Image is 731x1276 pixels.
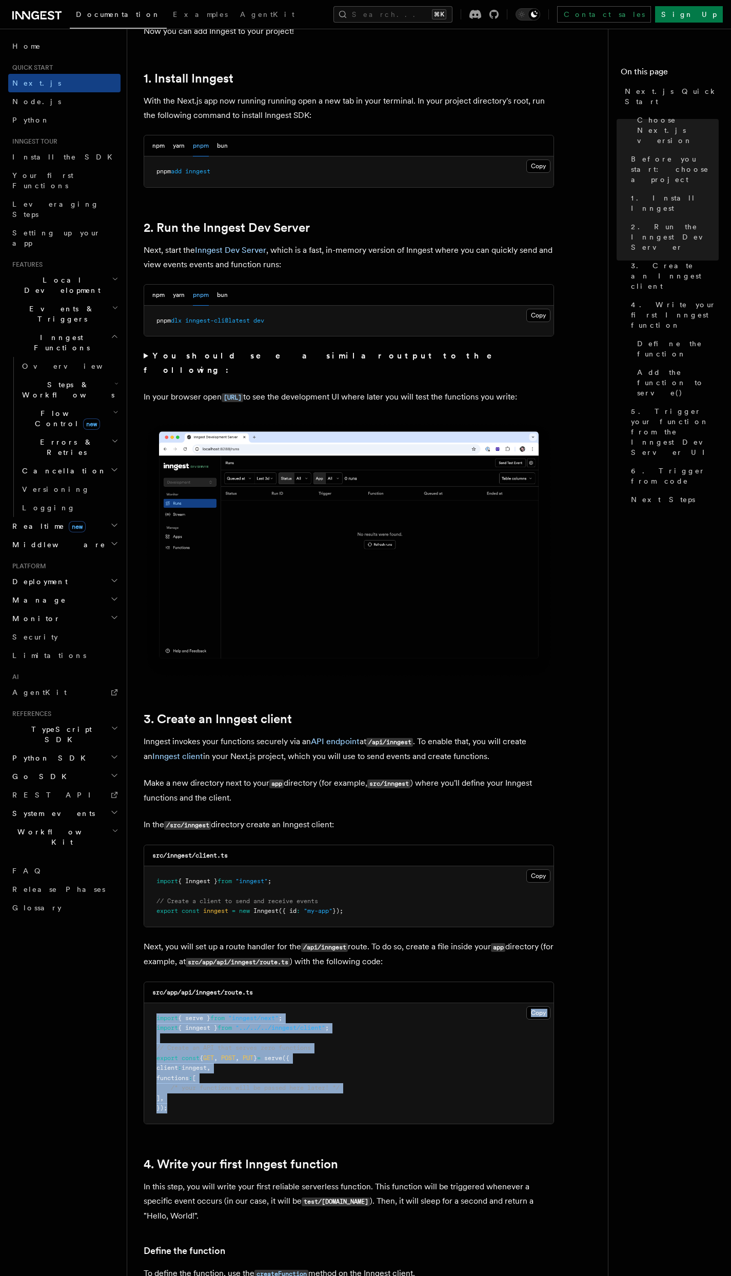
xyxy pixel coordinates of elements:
span: , [235,1054,239,1062]
a: Node.js [8,92,121,111]
button: Toggle dark mode [516,8,540,21]
p: In the directory create an Inngest client: [144,818,554,832]
span: , [207,1064,210,1071]
span: , [214,1054,218,1062]
a: Release Phases [8,880,121,899]
span: Security [12,633,58,641]
span: pnpm [156,168,171,175]
a: Examples [167,3,234,28]
img: Inngest Dev Server's 'Runs' tab with no data [144,421,554,679]
code: src/app/api/inngest/route.ts [186,958,290,967]
span: from [218,1024,232,1031]
span: Release Phases [12,885,105,893]
button: Python SDK [8,749,121,767]
span: new [83,418,100,430]
code: /api/inngest [301,943,348,952]
a: AgentKit [234,3,301,28]
span: Features [8,261,43,269]
span: : [189,1074,192,1082]
a: 2. Run the Inngest Dev Server [144,221,310,235]
a: Next Steps [627,490,719,509]
a: REST API [8,786,121,804]
button: Local Development [8,271,121,300]
span: Platform [8,562,46,570]
span: Quick start [8,64,53,72]
a: 4. Write your first Inngest function [144,1157,338,1171]
button: Errors & Retries [18,433,121,462]
a: Leveraging Steps [8,195,121,224]
span: Middleware [8,540,106,550]
a: Glossary [8,899,121,917]
span: 6. Trigger from code [631,466,719,486]
code: src/inngest [367,780,410,788]
button: bun [217,135,228,156]
span: 5. Trigger your function from the Inngest Dev Server UI [631,406,719,457]
a: 3. Create an Inngest client [627,256,719,295]
span: ; [268,878,271,885]
span: { [200,1054,203,1062]
code: src/app/api/inngest/route.ts [152,989,253,996]
span: Flow Control [18,408,113,429]
button: Go SDK [8,767,121,786]
span: Go SDK [8,771,73,782]
span: AI [8,673,19,681]
code: [URL] [222,393,243,402]
button: Middleware [8,535,121,554]
span: dev [253,317,264,324]
span: { inngest } [178,1024,218,1031]
span: 4. Write your first Inngest function [631,300,719,330]
code: /src/inngest [164,821,211,830]
span: : [178,1064,182,1071]
span: Overview [22,362,128,370]
a: [URL] [222,392,243,402]
span: ; [325,1024,329,1031]
p: Now you can add Inngest to your project! [144,24,554,38]
span: }); [332,907,343,914]
span: Install the SDK [12,153,118,161]
a: 1. Install Inngest [627,189,719,217]
a: Before you start: choose a project [627,150,719,189]
span: const [182,907,200,914]
span: = [232,907,235,914]
a: Python [8,111,121,129]
span: Inngest Functions [8,332,111,353]
span: Deployment [8,576,68,587]
h4: On this page [621,66,719,82]
a: 5. Trigger your function from the Inngest Dev Server UI [627,402,719,462]
span: Python [12,116,50,124]
a: 1. Install Inngest [144,71,233,86]
span: Versioning [22,485,90,493]
span: Examples [173,10,228,18]
span: ({ [282,1054,289,1062]
span: Inngest [253,907,279,914]
span: "../../../inngest/client" [235,1024,325,1031]
button: TypeScript SDK [8,720,121,749]
span: Next.js [12,79,61,87]
span: , [160,1094,164,1102]
a: Define the function [144,1244,225,1258]
code: app [491,943,505,952]
span: Define the function [637,338,719,359]
button: Inngest Functions [8,328,121,357]
code: src/inngest/client.ts [152,852,228,859]
span: add [171,168,182,175]
a: Versioning [18,480,121,499]
a: FAQ [8,862,121,880]
p: Next, you will set up a route handler for the route. To do so, create a file inside your director... [144,940,554,969]
span: Steps & Workflows [18,380,114,400]
a: Inngest client [152,751,203,761]
span: Events & Triggers [8,304,112,324]
span: const [182,1054,200,1062]
button: Flow Controlnew [18,404,121,433]
span: inngest-cli@latest [185,317,250,324]
span: } [253,1054,257,1062]
span: new [69,521,86,532]
span: { serve } [178,1014,210,1022]
p: In this step, you will write your first reliable serverless function. This function will be trigg... [144,1180,554,1223]
span: export [156,907,178,914]
span: serve [264,1054,282,1062]
span: References [8,710,51,718]
a: 4. Write your first Inngest function [627,295,719,334]
div: Inngest Functions [8,357,121,517]
span: Logging [22,504,75,512]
